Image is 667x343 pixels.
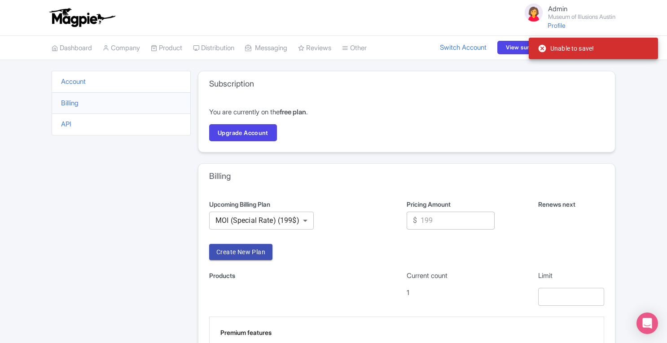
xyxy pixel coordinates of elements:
[209,212,314,230] div: Without label
[209,79,254,89] h3: Subscription
[342,36,367,61] a: Other
[52,36,92,61] a: Dashboard
[523,2,544,23] img: avatar_key_member-9c1dde93af8b07d7383eb8b5fb890c87.png
[548,4,567,13] span: Admin
[497,41,554,54] a: View summary
[216,247,265,258] span: Create New Plan
[61,99,79,107] a: Billing
[209,124,277,141] a: Upgrade Account
[518,2,615,23] a: Admin Museum of Illusions Austin
[209,107,604,117] p: You are currently on the .
[209,244,272,261] button: Create New Plan
[538,200,575,208] span: Renews next
[151,36,182,61] a: Product
[298,36,331,61] a: Reviews
[61,77,86,86] a: Account
[245,36,287,61] a: Messaging
[280,108,306,116] strong: free plan
[209,272,235,279] span: Products
[61,120,71,128] a: API
[209,171,231,181] h3: Billing
[440,43,487,53] a: Switch Account
[103,36,140,61] a: Company
[407,288,409,297] span: 1
[407,271,538,281] p: Current count
[636,313,658,334] div: Open Intercom Messenger
[220,329,272,336] span: Premium features
[413,215,417,226] p: $
[538,271,604,281] p: Limit
[538,40,594,56] div: Unable to save!
[47,8,117,27] img: logo-ab69f6fb50320c5b225c76a69d11143b.png
[407,200,451,208] span: Pricing Amount
[193,36,234,61] a: Distribution
[209,200,270,208] span: Upcoming Billing Plan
